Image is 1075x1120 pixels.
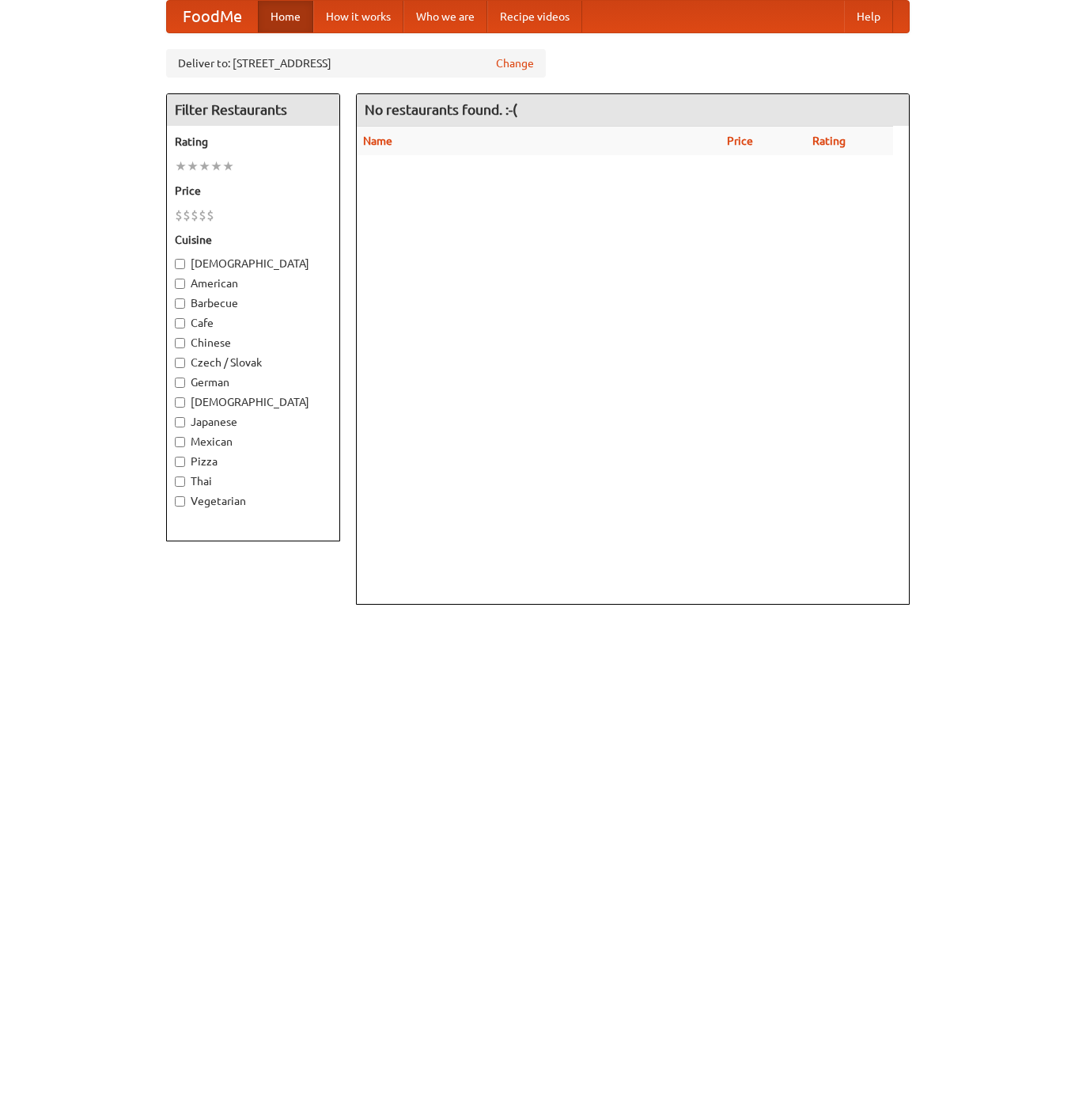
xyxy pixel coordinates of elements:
[183,207,191,224] li: $
[175,315,331,331] label: Cafe
[191,207,199,224] li: $
[175,414,331,430] label: Japanese
[175,134,331,150] h5: Rating
[175,378,185,388] input: German
[175,279,185,289] input: American
[199,158,210,175] li: ★
[175,256,331,271] label: [DEMOGRAPHIC_DATA]
[175,417,185,427] input: Japanese
[844,1,893,32] a: Help
[727,135,753,147] a: Price
[363,135,392,147] a: Name
[175,358,185,368] input: Czech / Slovak
[175,434,331,450] label: Mexican
[365,102,517,117] ng-pluralize: No restaurants found. :-(
[167,94,339,126] h4: Filter Restaurants
[175,397,185,408] input: [DEMOGRAPHIC_DATA]
[175,183,331,199] h5: Price
[222,158,234,175] li: ★
[812,135,846,147] a: Rating
[175,496,185,507] input: Vegetarian
[175,355,331,370] label: Czech / Slovak
[199,207,206,224] li: $
[175,207,183,224] li: $
[175,374,331,390] label: German
[166,49,546,78] div: Deliver to: [STREET_ADDRESS]
[187,158,199,175] li: ★
[175,437,185,447] input: Mexican
[175,259,185,269] input: [DEMOGRAPHIC_DATA]
[175,457,185,467] input: Pizza
[210,158,222,175] li: ★
[206,207,214,224] li: $
[167,1,258,32] a: FoodMe
[175,493,331,509] label: Vegetarian
[496,55,534,71] a: Change
[175,473,331,489] label: Thai
[258,1,313,32] a: Home
[175,476,185,487] input: Thai
[175,295,331,311] label: Barbecue
[175,232,331,248] h5: Cuisine
[403,1,487,32] a: Who we are
[175,275,331,291] label: American
[175,318,185,328] input: Cafe
[175,335,331,351] label: Chinese
[175,394,331,410] label: [DEMOGRAPHIC_DATA]
[175,158,187,175] li: ★
[175,338,185,348] input: Chinese
[487,1,582,32] a: Recipe videos
[175,454,331,469] label: Pizza
[313,1,403,32] a: How it works
[175,298,185,309] input: Barbecue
